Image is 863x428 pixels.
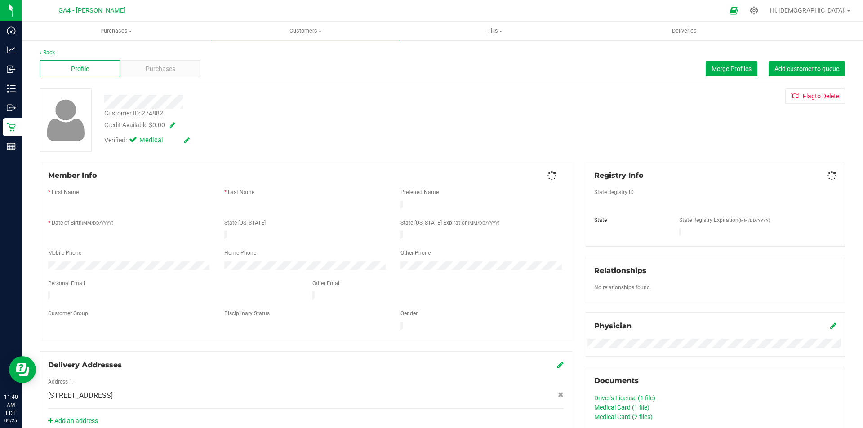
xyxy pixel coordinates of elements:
[660,27,709,35] span: Deliveries
[22,27,211,35] span: Purchases
[594,171,644,180] span: Registry Info
[748,6,760,15] div: Manage settings
[594,413,653,420] a: Medical Card (2 files)
[4,393,18,417] p: 11:40 AM EDT
[594,404,649,411] a: Medical Card (1 file)
[7,142,16,151] inline-svg: Reports
[400,309,418,318] label: Gender
[48,279,85,287] label: Personal Email
[224,249,256,257] label: Home Phone
[48,361,122,369] span: Delivery Addresses
[594,266,646,275] span: Relationships
[211,27,400,35] span: Customers
[228,188,254,196] label: Last Name
[594,376,639,385] span: Documents
[224,309,270,318] label: Disciplinary Status
[4,417,18,424] p: 09/25
[7,84,16,93] inline-svg: Inventory
[104,120,500,130] div: Credit Available:
[7,45,16,54] inline-svg: Analytics
[594,188,634,196] label: State Registry ID
[724,2,744,19] span: Open Ecommerce Menu
[785,88,845,104] button: Flagto Delete
[706,61,757,76] button: Merge Profiles
[224,219,266,227] label: State [US_STATE]
[712,65,752,72] span: Merge Profiles
[7,26,16,35] inline-svg: Dashboard
[774,65,839,72] span: Add customer to queue
[48,171,97,180] span: Member Info
[22,22,211,40] a: Purchases
[7,65,16,74] inline-svg: Inbound
[312,279,341,287] label: Other Email
[400,22,589,40] a: Tills
[679,216,770,224] label: State Registry Expiration
[48,417,98,424] a: Add an address
[590,22,779,40] a: Deliveries
[149,121,165,128] span: $0.00
[594,283,651,291] label: No relationships found.
[52,219,113,227] label: Date of Birth
[146,64,175,74] span: Purchases
[48,249,81,257] label: Mobile Phone
[40,49,55,56] a: Back
[400,219,499,227] label: State [US_STATE] Expiration
[139,136,175,146] span: Medical
[468,221,499,225] span: (MM/DD/YYYY)
[48,309,88,318] label: Customer Group
[48,390,113,401] span: [STREET_ADDRESS]
[7,123,16,132] inline-svg: Retail
[48,378,74,386] label: Address 1:
[770,7,846,14] span: Hi, [DEMOGRAPHIC_DATA]!
[211,22,400,40] a: Customers
[7,103,16,112] inline-svg: Outbound
[42,97,89,143] img: user-icon.png
[400,27,589,35] span: Tills
[52,188,79,196] label: First Name
[104,136,190,146] div: Verified:
[738,218,770,223] span: (MM/DD/YYYY)
[769,61,845,76] button: Add customer to queue
[58,7,125,14] span: GA4 - [PERSON_NAME]
[400,249,431,257] label: Other Phone
[594,394,655,402] a: Driver's License (1 file)
[104,109,163,118] div: Customer ID: 274882
[9,356,36,383] iframe: Resource center
[400,188,439,196] label: Preferred Name
[587,216,673,224] div: State
[71,64,89,74] span: Profile
[594,322,632,330] span: Physician
[82,221,113,225] span: (MM/DD/YYYY)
